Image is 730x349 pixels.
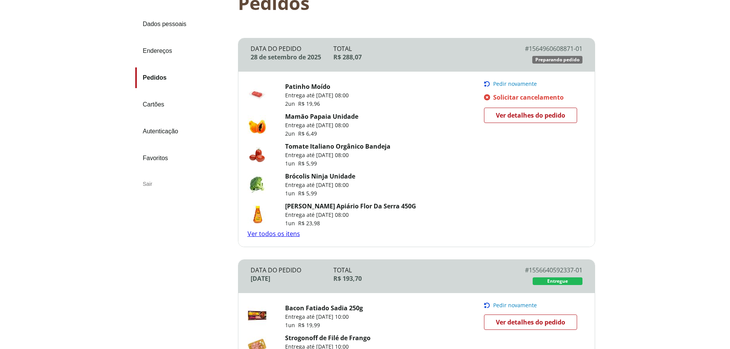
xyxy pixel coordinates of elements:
[285,181,355,189] p: Entrega até [DATE] 08:00
[285,202,416,210] a: [PERSON_NAME] Apiário Flor Da Serra 450G
[484,315,577,330] a: Ver detalhes do pedido
[251,266,334,274] div: Data do Pedido
[285,172,355,180] a: Brócolis Ninja Unidade
[298,130,317,137] span: R$ 6,49
[333,274,499,283] div: R$ 193,70
[135,121,232,142] a: Autenticação
[135,41,232,61] a: Endereços
[298,321,320,329] span: R$ 19,99
[135,94,232,115] a: Cartões
[248,115,267,134] img: Mamão Papaia Unidade
[285,160,298,167] span: 1 un
[135,148,232,169] a: Favoritos
[484,93,582,102] a: Solicitar cancelamento
[285,130,298,137] span: 2 un
[251,274,334,283] div: [DATE]
[496,110,565,121] span: Ver detalhes do pedido
[298,190,317,197] span: R$ 5,99
[285,142,390,151] a: Tomate Italiano Orgânico Bandeja
[493,93,564,102] span: Solicitar cancelamento
[248,205,267,224] img: Mel Bisnaga Apiário Flor Da Serra 450G
[298,220,320,227] span: R$ 23,98
[285,211,416,219] p: Entrega até [DATE] 08:00
[499,266,582,274] div: # 1556640592337-01
[135,14,232,34] a: Dados pessoais
[493,81,537,87] span: Pedir novamente
[251,53,334,61] div: 28 de setembro de 2025
[285,100,298,107] span: 2 un
[484,81,582,87] button: Pedir novamente
[333,53,499,61] div: R$ 288,07
[493,302,537,308] span: Pedir novamente
[333,266,499,274] div: Total
[248,145,267,164] img: Tomate Italiano Orgânico Bandeja
[285,82,330,91] a: Patinho Moído
[484,108,577,123] a: Ver detalhes do pedido
[248,85,267,105] img: Patinho Moído
[135,175,232,193] div: Sair
[484,302,582,308] button: Pedir novamente
[285,334,371,342] a: Strogonoff de Filé de Frango
[285,121,358,129] p: Entrega até [DATE] 08:00
[499,44,582,53] div: # 1564960608871-01
[285,304,363,312] a: Bacon Fatiado Sadia 250g
[496,316,565,328] span: Ver detalhes do pedido
[547,278,568,284] span: Entregue
[285,112,358,121] a: Mamão Papaia Unidade
[248,229,300,238] a: Ver todos os itens
[248,307,267,326] img: Bacon Fatiado Sadia 250g
[248,175,267,194] img: Brócolis Ninja Unidade
[285,190,298,197] span: 1 un
[285,151,390,159] p: Entrega até [DATE] 08:00
[285,220,298,227] span: 1 un
[285,92,349,99] p: Entrega até [DATE] 08:00
[135,67,232,88] a: Pedidos
[285,313,363,321] p: Entrega até [DATE] 10:00
[298,100,320,107] span: R$ 19,96
[251,44,334,53] div: Data do Pedido
[298,160,317,167] span: R$ 5,99
[333,44,499,53] div: Total
[535,57,579,63] span: Preparando pedido
[285,321,298,329] span: 1 un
